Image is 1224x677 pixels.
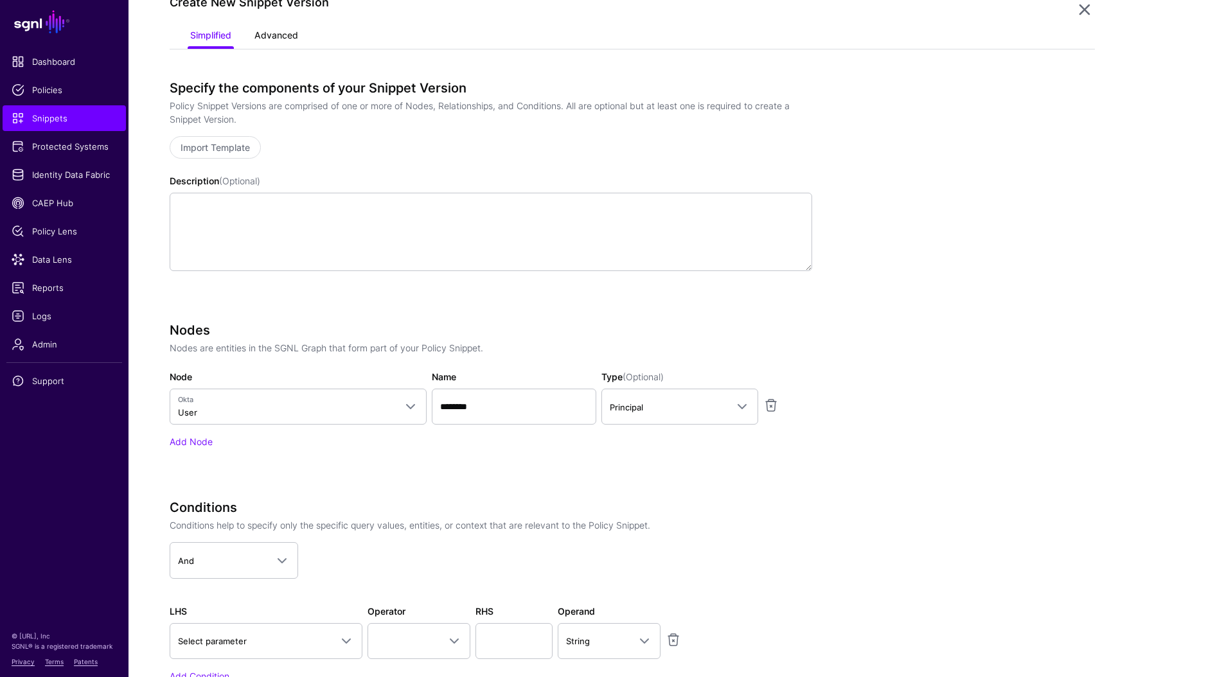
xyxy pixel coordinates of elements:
p: Nodes are entities in the SGNL Graph that form part of your Policy Snippet. [170,341,812,355]
label: Node [170,370,192,383]
span: Admin [12,338,117,351]
p: Policy Snippet Versions are comprised of one or more of Nodes, Relationships, and Conditions. All... [170,99,812,126]
p: Conditions help to specify only the specific query values, entities, or context that are relevant... [170,518,812,532]
span: Select parameter [178,636,247,646]
label: Type [601,370,664,383]
p: SGNL® is a registered trademark [12,641,117,651]
span: Data Lens [12,253,117,266]
span: User [178,407,197,418]
span: Dashboard [12,55,117,68]
span: Policy Lens [12,225,117,238]
h3: Nodes [170,322,812,338]
span: Identity Data Fabric [12,168,117,181]
span: Support [12,374,117,387]
a: Policy Lens [3,218,126,244]
span: And [178,556,194,566]
a: Privacy [12,658,35,665]
a: Reports [3,275,126,301]
a: Patents [74,658,98,665]
label: Operator [368,604,405,618]
span: Logs [12,310,117,322]
span: Policies [12,84,117,96]
a: Import Template [170,136,261,159]
span: Reports [12,281,117,294]
span: Protected Systems [12,140,117,153]
a: Snippets [3,105,126,131]
a: Simplified [190,24,231,49]
a: Add Node [170,436,213,447]
label: LHS [170,604,187,618]
label: RHS [475,604,493,618]
span: Snippets [12,112,117,125]
a: SGNL [8,8,121,36]
a: Terms [45,658,64,665]
h3: Conditions [170,500,812,515]
h3: Specify the components of your Snippet Version [170,80,812,96]
span: Okta [178,394,395,405]
a: Protected Systems [3,134,126,159]
a: Policies [3,77,126,103]
p: © [URL], Inc [12,631,117,641]
label: Operand [558,604,595,618]
span: String [566,636,590,646]
a: Dashboard [3,49,126,75]
a: Logs [3,303,126,329]
a: Admin [3,331,126,357]
span: CAEP Hub [12,197,117,209]
a: Data Lens [3,247,126,272]
span: (Optional) [623,371,664,382]
span: (Optional) [219,175,260,186]
span: Principal [610,402,643,412]
a: Identity Data Fabric [3,162,126,188]
label: Description [170,174,260,188]
label: Name [432,370,456,383]
a: Advanced [254,24,298,49]
a: CAEP Hub [3,190,126,216]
